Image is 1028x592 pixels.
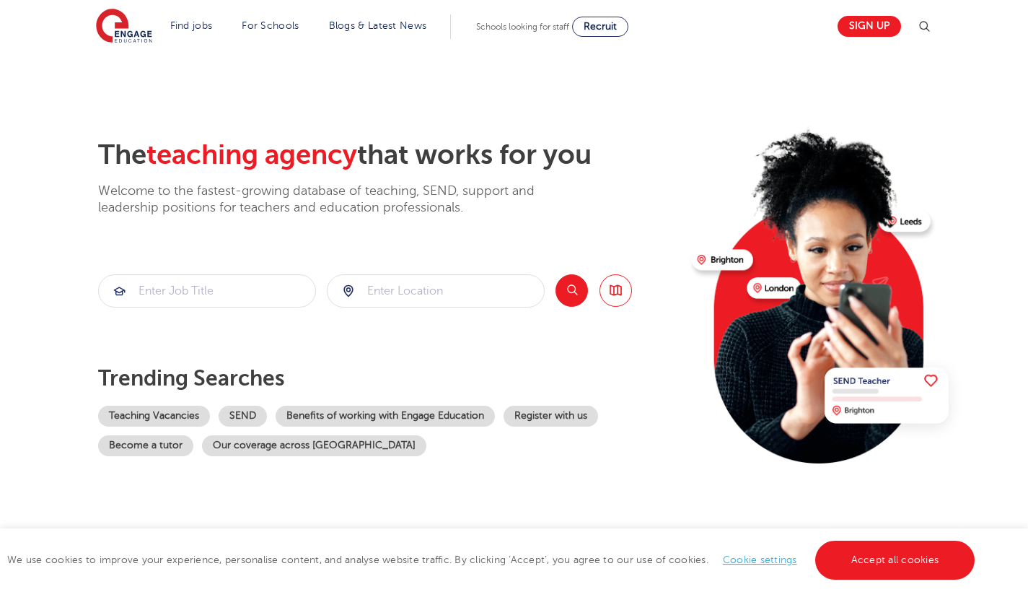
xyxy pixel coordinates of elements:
input: Submit [328,275,544,307]
a: Sign up [838,16,901,37]
p: Welcome to the fastest-growing database of teaching, SEND, support and leadership positions for t... [98,183,574,217]
a: Benefits of working with Engage Education [276,406,495,427]
a: Register with us [504,406,598,427]
a: Our coverage across [GEOGRAPHIC_DATA] [202,435,426,456]
div: Submit [327,274,545,308]
span: Schools looking for staff [476,22,569,32]
a: Cookie settings [723,554,797,565]
a: For Schools [242,20,299,31]
img: Engage Education [96,9,152,45]
span: teaching agency [146,139,357,170]
a: SEND [219,406,267,427]
a: Find jobs [170,20,213,31]
h2: The that works for you [98,139,680,172]
div: Submit [98,274,316,308]
input: Submit [99,275,315,307]
a: Become a tutor [98,435,193,456]
a: Recruit [572,17,628,37]
button: Search [555,274,588,307]
a: Teaching Vacancies [98,406,210,427]
span: We use cookies to improve your experience, personalise content, and analyse website traffic. By c... [7,554,978,565]
a: Accept all cookies [815,541,975,580]
span: Recruit [584,21,617,32]
a: Blogs & Latest News [329,20,427,31]
p: Trending searches [98,365,680,391]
